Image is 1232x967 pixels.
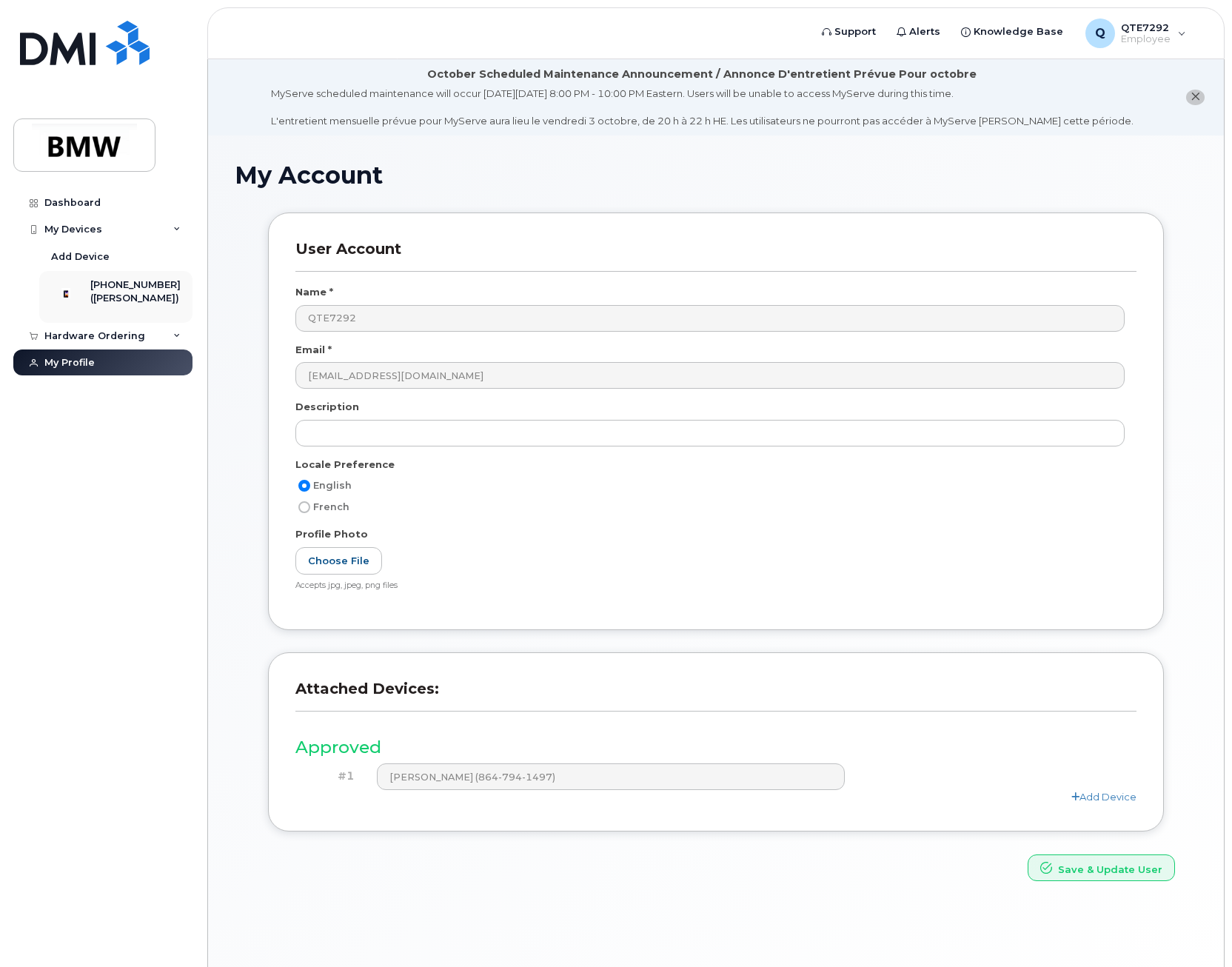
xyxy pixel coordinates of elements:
input: English [298,480,310,492]
h4: #1 [307,770,355,783]
h3: Approved [295,738,1136,757]
label: Description [295,400,359,414]
label: Name * [295,285,333,299]
div: MyServe scheduled maintenance will occur [DATE][DATE] 8:00 PM - 10:00 PM Eastern. Users will be u... [271,87,1134,128]
input: French [298,501,310,513]
h3: Attached Devices: [295,680,1136,712]
label: Email * [295,343,332,357]
label: Locale Preference [295,458,395,472]
label: Profile Photo [295,527,368,541]
button: close notification [1186,90,1205,105]
div: October Scheduled Maintenance Announcement / Annonce D'entretient Prévue Pour octobre [427,67,977,82]
div: Accepts jpg, jpeg, png files [295,580,1125,592]
a: Add Device [1071,791,1136,803]
span: French [313,501,349,512]
button: Save & Update User [1028,854,1175,882]
h3: User Account [295,240,1136,272]
iframe: Messenger Launcher [1168,903,1221,956]
span: English [313,480,352,491]
label: Choose File [295,547,382,575]
h1: My Account [235,162,1197,188]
